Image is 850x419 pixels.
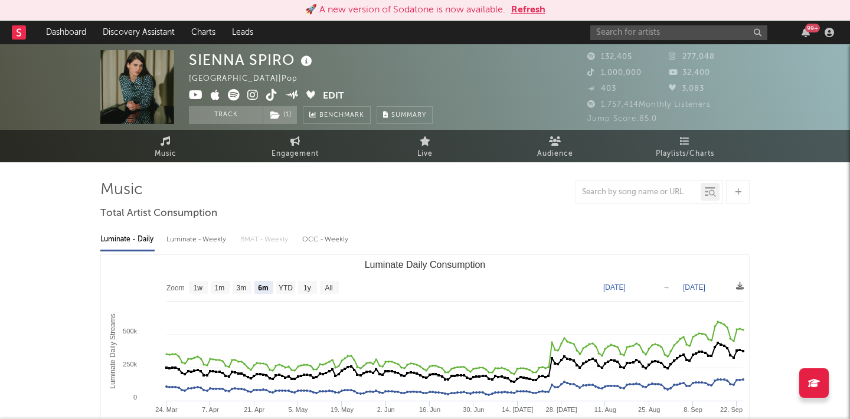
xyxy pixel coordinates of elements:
[587,101,711,109] span: 1,757,414 Monthly Listeners
[155,406,178,413] text: 24. Mar
[587,69,642,77] span: 1,000,000
[684,406,702,413] text: 8. Sep
[305,3,505,17] div: 🚀 A new version of Sodatone is now available.
[244,406,264,413] text: 21. Apr
[109,313,117,388] text: Luminate Daily Streams
[258,284,268,292] text: 6m
[263,106,297,124] button: (1)
[419,406,440,413] text: 16. Jun
[365,260,486,270] text: Luminate Daily Consumption
[183,21,224,44] a: Charts
[237,284,247,292] text: 3m
[683,283,705,292] text: [DATE]
[377,406,395,413] text: 2. Jun
[802,28,810,37] button: 99+
[202,406,219,413] text: 7. Apr
[656,147,714,161] span: Playlists/Charts
[323,89,344,104] button: Edit
[720,406,743,413] text: 22. Sep
[331,406,354,413] text: 19. May
[155,147,176,161] span: Music
[166,230,228,250] div: Luminate - Weekly
[669,69,710,77] span: 32,400
[620,130,750,162] a: Playlists/Charts
[377,106,433,124] button: Summary
[263,106,297,124] span: ( 1 )
[325,284,332,292] text: All
[189,106,263,124] button: Track
[805,24,820,32] div: 99 +
[603,283,626,292] text: [DATE]
[133,394,137,401] text: 0
[587,53,632,61] span: 132,405
[546,406,577,413] text: 28. [DATE]
[590,25,767,40] input: Search for artists
[230,130,360,162] a: Engagement
[194,284,203,292] text: 1w
[123,328,137,335] text: 500k
[38,21,94,44] a: Dashboard
[502,406,533,413] text: 14. [DATE]
[576,188,701,197] input: Search by song name or URL
[100,230,155,250] div: Luminate - Daily
[94,21,183,44] a: Discovery Assistant
[587,85,616,93] span: 403
[663,283,670,292] text: →
[511,3,545,17] button: Refresh
[303,284,311,292] text: 1y
[669,85,704,93] span: 3,083
[166,284,185,292] text: Zoom
[463,406,484,413] text: 30. Jun
[272,147,319,161] span: Engagement
[638,406,660,413] text: 25. Aug
[302,230,349,250] div: OCC - Weekly
[189,72,311,86] div: [GEOGRAPHIC_DATA] | Pop
[289,406,309,413] text: 5. May
[537,147,573,161] span: Audience
[594,406,616,413] text: 11. Aug
[189,50,315,70] div: SIENNA SPIRO
[303,106,371,124] a: Benchmark
[123,361,137,368] text: 250k
[100,207,217,221] span: Total Artist Consumption
[100,130,230,162] a: Music
[391,112,426,119] span: Summary
[279,284,293,292] text: YTD
[417,147,433,161] span: Live
[319,109,364,123] span: Benchmark
[360,130,490,162] a: Live
[587,115,657,123] span: Jump Score: 85.0
[490,130,620,162] a: Audience
[224,21,261,44] a: Leads
[215,284,225,292] text: 1m
[669,53,715,61] span: 277,048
